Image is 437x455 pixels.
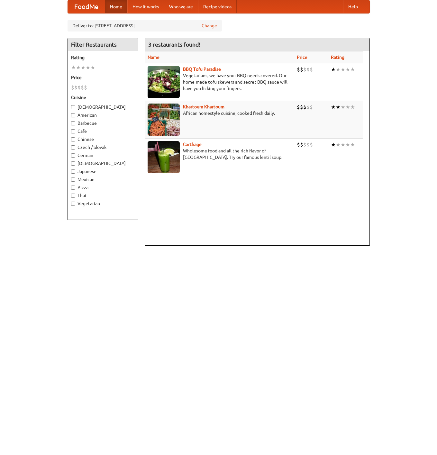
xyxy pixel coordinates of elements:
li: $ [310,104,313,111]
label: German [71,152,135,159]
li: ★ [336,104,341,111]
label: Thai [71,192,135,199]
li: ★ [341,104,345,111]
li: ★ [81,64,86,71]
li: $ [306,66,310,73]
li: $ [300,104,303,111]
li: ★ [341,66,345,73]
li: ★ [345,141,350,148]
li: $ [303,141,306,148]
label: [DEMOGRAPHIC_DATA] [71,160,135,167]
li: $ [297,141,300,148]
label: Czech / Slovak [71,144,135,150]
input: American [71,113,75,117]
a: Change [202,23,217,29]
input: [DEMOGRAPHIC_DATA] [71,105,75,109]
a: BBQ Tofu Paradise [183,67,221,72]
li: $ [310,141,313,148]
a: FoodMe [68,0,105,13]
li: ★ [331,141,336,148]
li: $ [300,66,303,73]
input: Chinese [71,137,75,141]
label: [DEMOGRAPHIC_DATA] [71,104,135,110]
input: Thai [71,194,75,198]
label: Japanese [71,168,135,175]
input: Vegetarian [71,202,75,206]
li: ★ [350,104,355,111]
li: ★ [336,141,341,148]
input: Czech / Slovak [71,145,75,150]
li: ★ [90,64,95,71]
a: Carthage [183,142,202,147]
label: Mexican [71,176,135,183]
label: Pizza [71,184,135,191]
label: American [71,112,135,118]
li: ★ [345,104,350,111]
input: Cafe [71,129,75,133]
img: khartoum.jpg [148,104,180,136]
li: $ [306,141,310,148]
li: $ [71,84,74,91]
li: $ [81,84,84,91]
li: ★ [86,64,90,71]
li: ★ [71,64,76,71]
input: Barbecue [71,121,75,125]
li: $ [303,104,306,111]
div: Deliver to: [STREET_ADDRESS] [68,20,222,32]
ng-pluralize: 3 restaurants found! [148,41,200,48]
li: ★ [350,66,355,73]
h4: Filter Restaurants [68,38,138,51]
h5: Price [71,74,135,81]
input: German [71,153,75,158]
li: $ [306,104,310,111]
input: Japanese [71,169,75,174]
img: tofuparadise.jpg [148,66,180,98]
p: Vegetarians, we have your BBQ needs covered. Our home-made tofu skewers and secret BBQ sauce will... [148,72,292,92]
li: ★ [341,141,345,148]
a: Help [343,0,363,13]
a: Recipe videos [198,0,237,13]
img: carthage.jpg [148,141,180,173]
label: Cafe [71,128,135,134]
a: Price [297,55,307,60]
li: ★ [350,141,355,148]
input: Mexican [71,177,75,182]
li: ★ [76,64,81,71]
label: Chinese [71,136,135,142]
li: ★ [331,104,336,111]
h5: Rating [71,54,135,61]
label: Vegetarian [71,200,135,207]
a: Name [148,55,159,60]
li: $ [297,104,300,111]
li: $ [74,84,77,91]
a: Rating [331,55,344,60]
li: $ [303,66,306,73]
li: ★ [345,66,350,73]
li: $ [77,84,81,91]
a: Khartoum Khartoum [183,104,224,109]
li: ★ [336,66,341,73]
a: Who we are [164,0,198,13]
a: How it works [127,0,164,13]
li: $ [84,84,87,91]
li: $ [297,66,300,73]
label: Barbecue [71,120,135,126]
input: [DEMOGRAPHIC_DATA] [71,161,75,166]
li: $ [300,141,303,148]
h5: Cuisine [71,94,135,101]
li: $ [310,66,313,73]
a: Home [105,0,127,13]
p: African homestyle cuisine, cooked fresh daily. [148,110,292,116]
li: ★ [331,66,336,73]
input: Pizza [71,186,75,190]
p: Wholesome food and all the rich flavor of [GEOGRAPHIC_DATA]. Try our famous lentil soup. [148,148,292,160]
